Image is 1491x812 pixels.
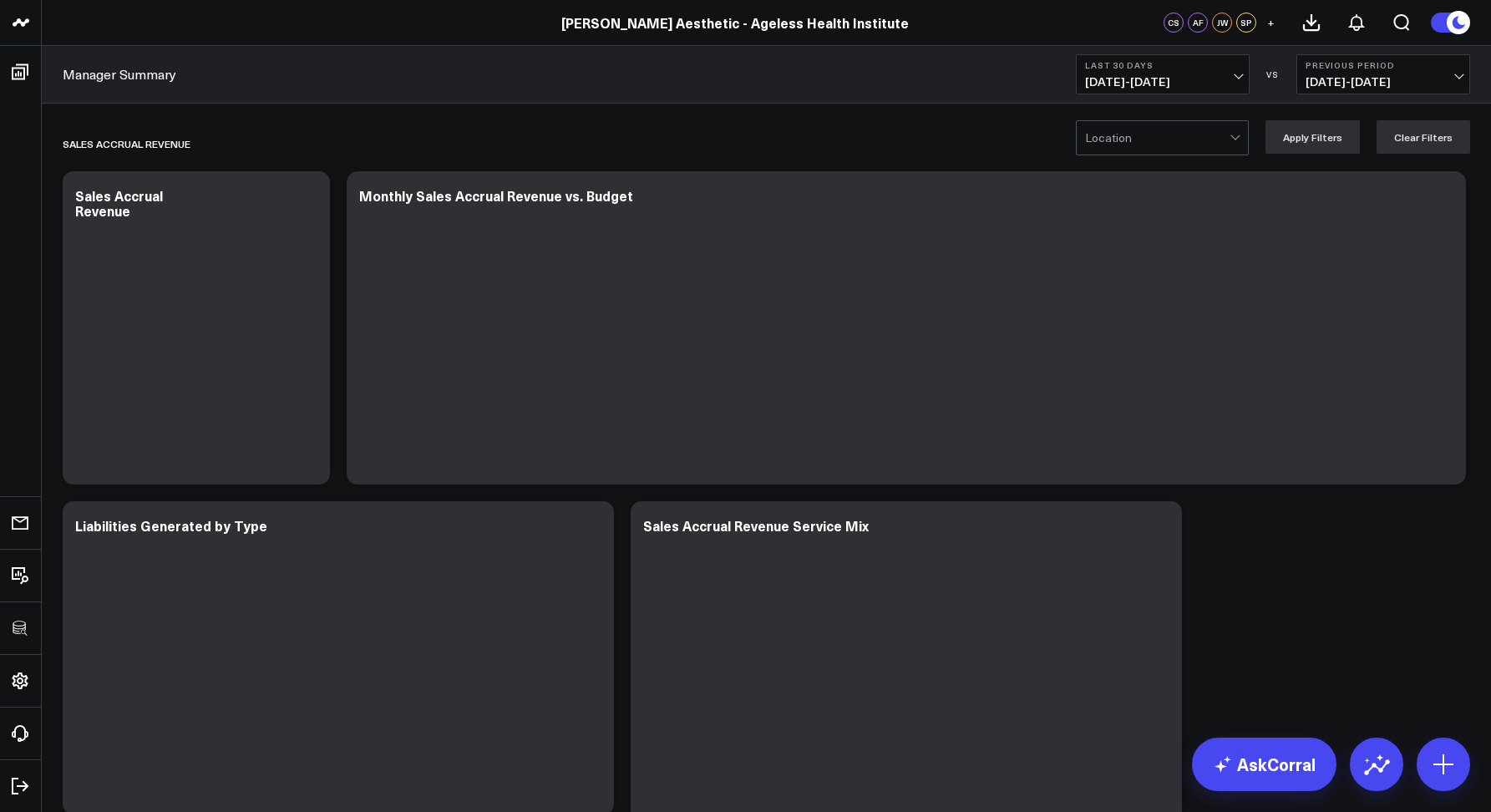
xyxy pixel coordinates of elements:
div: Liabilities Generated by Type [75,516,267,535]
span: [DATE] - [DATE] [1306,75,1461,89]
span: + [1267,17,1275,28]
div: VS [1258,69,1288,79]
a: [PERSON_NAME] Aesthetic - Ageless Health Institute [561,13,909,32]
button: Clear Filters [1377,120,1470,154]
b: Previous Period [1306,60,1461,70]
button: Apply Filters [1265,120,1360,154]
div: Sales Accrual Revenue Service Mix [643,516,869,535]
b: Last 30 Days [1085,60,1240,70]
div: Sales Accrual Revenue [75,186,163,220]
a: Manager Summary [63,65,176,84]
button: + [1260,13,1281,33]
span: [DATE] - [DATE] [1085,75,1240,89]
div: Monthly Sales Accrual Revenue vs. Budget [359,186,633,205]
div: Sales Accrual Revenue [63,124,190,163]
div: JW [1212,13,1232,33]
button: Last 30 Days[DATE]-[DATE] [1076,54,1250,94]
div: SP [1236,13,1256,33]
div: AF [1188,13,1208,33]
a: AskCorral [1192,738,1336,791]
button: Previous Period[DATE]-[DATE] [1296,54,1470,94]
div: CS [1164,13,1184,33]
